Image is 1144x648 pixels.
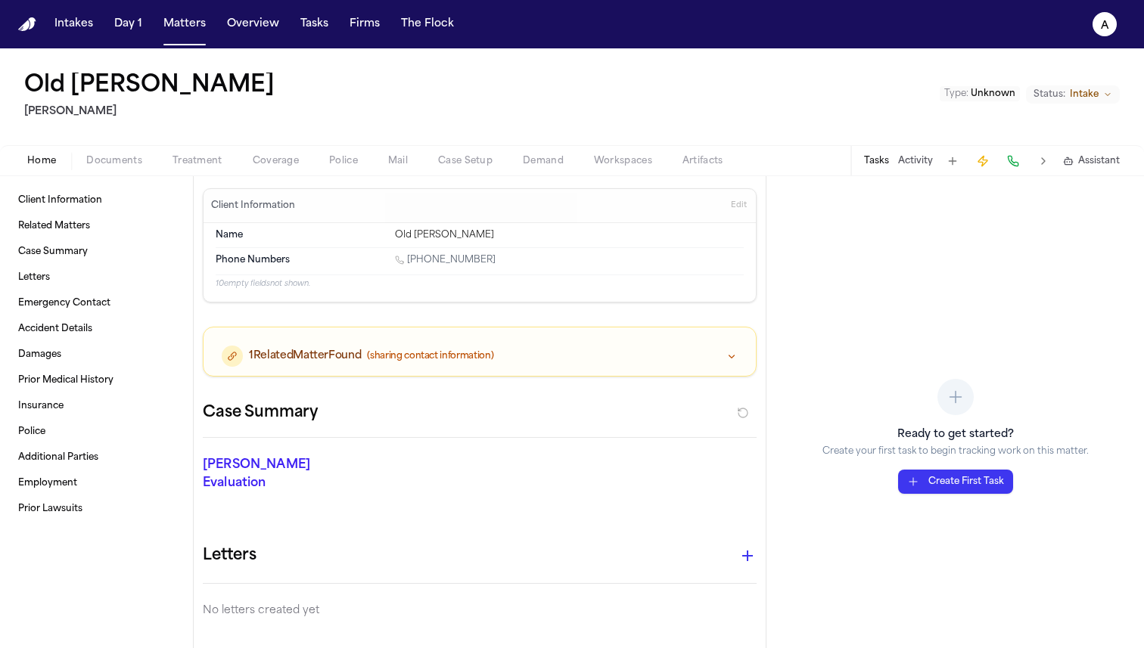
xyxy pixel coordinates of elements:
button: Matters [157,11,212,38]
a: Additional Parties [12,445,181,470]
button: Intakes [48,11,99,38]
button: Edit [726,194,751,218]
button: Day 1 [108,11,148,38]
dt: Name [216,229,386,241]
img: Finch Logo [18,17,36,32]
h2: Case Summary [203,401,318,425]
span: Phone Numbers [216,254,290,266]
button: The Flock [395,11,460,38]
a: Client Information [12,188,181,212]
button: Tasks [864,155,889,167]
span: Workspaces [594,155,652,167]
a: Call 1 (907) 323-5732 [395,254,496,266]
a: Accident Details [12,317,181,341]
button: Assistant [1063,155,1120,167]
span: 1 Related Matter Found [249,349,361,364]
button: Activity [898,155,933,167]
button: Overview [221,11,285,38]
h1: Old [PERSON_NAME] [24,73,275,100]
span: Mail [388,155,408,167]
span: Case Setup [438,155,493,167]
p: 10 empty fields not shown. [216,278,744,290]
button: Change status from Intake [1026,85,1120,104]
p: [PERSON_NAME] Evaluation [203,456,375,492]
a: Letters [12,265,181,290]
a: Related Matters [12,214,181,238]
h2: [PERSON_NAME] [24,103,281,121]
a: Police [12,420,181,444]
div: Old [PERSON_NAME] [395,229,744,241]
button: Create First Task [898,470,1013,494]
span: Artifacts [682,155,723,167]
button: Edit Type: Unknown [940,86,1020,101]
h3: Client Information [208,200,298,212]
h1: Letters [203,544,256,568]
a: Emergency Contact [12,291,181,315]
span: Treatment [173,155,222,167]
h3: Ready to get started? [822,427,1089,442]
span: Unknown [971,89,1015,98]
span: Home [27,155,56,167]
span: Status: [1034,88,1065,101]
span: Coverage [253,155,299,167]
button: Firms [344,11,386,38]
a: Prior Lawsuits [12,497,181,521]
p: No letters created yet [203,602,757,620]
span: Police [329,155,358,167]
button: 1RelatedMatterFound(sharing contact information) [204,327,756,376]
button: Tasks [294,11,334,38]
span: Demand [523,155,564,167]
a: Home [18,17,36,32]
span: Edit [731,200,747,211]
button: Add Task [942,150,963,172]
button: Edit matter name [24,73,275,100]
button: Make a Call [1003,150,1024,172]
a: Damages [12,343,181,367]
span: Documents [86,155,142,167]
p: Create your first task to begin tracking work on this matter. [822,445,1089,457]
a: Insurance [12,394,181,418]
button: Create Immediate Task [972,150,993,172]
a: Employment [12,471,181,495]
span: (sharing contact information) [367,350,493,362]
span: Type : [944,89,968,98]
a: Case Summary [12,240,181,264]
a: Prior Medical History [12,368,181,392]
span: Intake [1070,88,1099,101]
span: Assistant [1078,155,1120,167]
